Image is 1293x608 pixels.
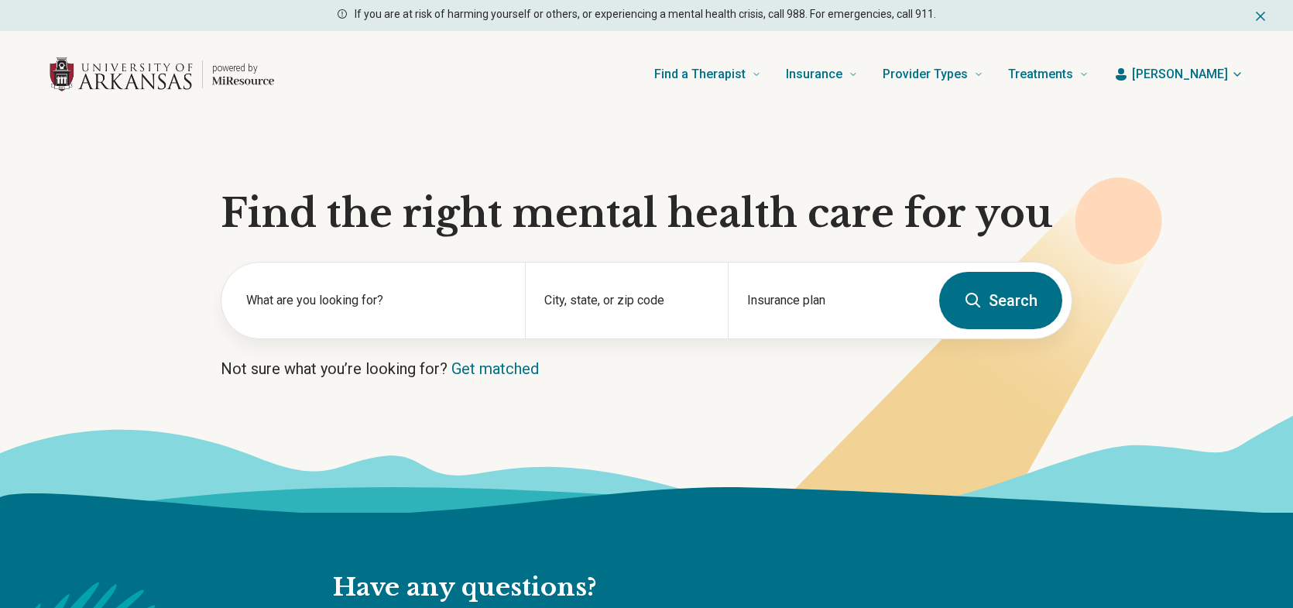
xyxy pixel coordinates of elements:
button: Search [939,272,1062,329]
p: Not sure what you’re looking for? [221,358,1072,380]
label: What are you looking for? [246,291,506,310]
button: [PERSON_NAME] [1113,65,1243,84]
button: Dismiss [1253,6,1268,25]
h1: Find the right mental health care for you [221,191,1072,237]
p: powered by [212,62,274,74]
a: Home page [50,50,274,99]
a: Get matched [451,359,539,378]
p: If you are at risk of harming yourself or others, or experiencing a mental health crisis, call 98... [355,6,936,22]
span: [PERSON_NAME] [1132,65,1228,84]
a: Find a Therapist [654,43,761,105]
a: Provider Types [883,43,983,105]
a: Insurance [786,43,858,105]
h2: Have any questions? [333,572,924,604]
span: Treatments [1008,64,1073,85]
a: Treatments [1008,43,1089,105]
span: Insurance [786,64,842,85]
span: Find a Therapist [654,64,746,85]
span: Provider Types [883,64,968,85]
